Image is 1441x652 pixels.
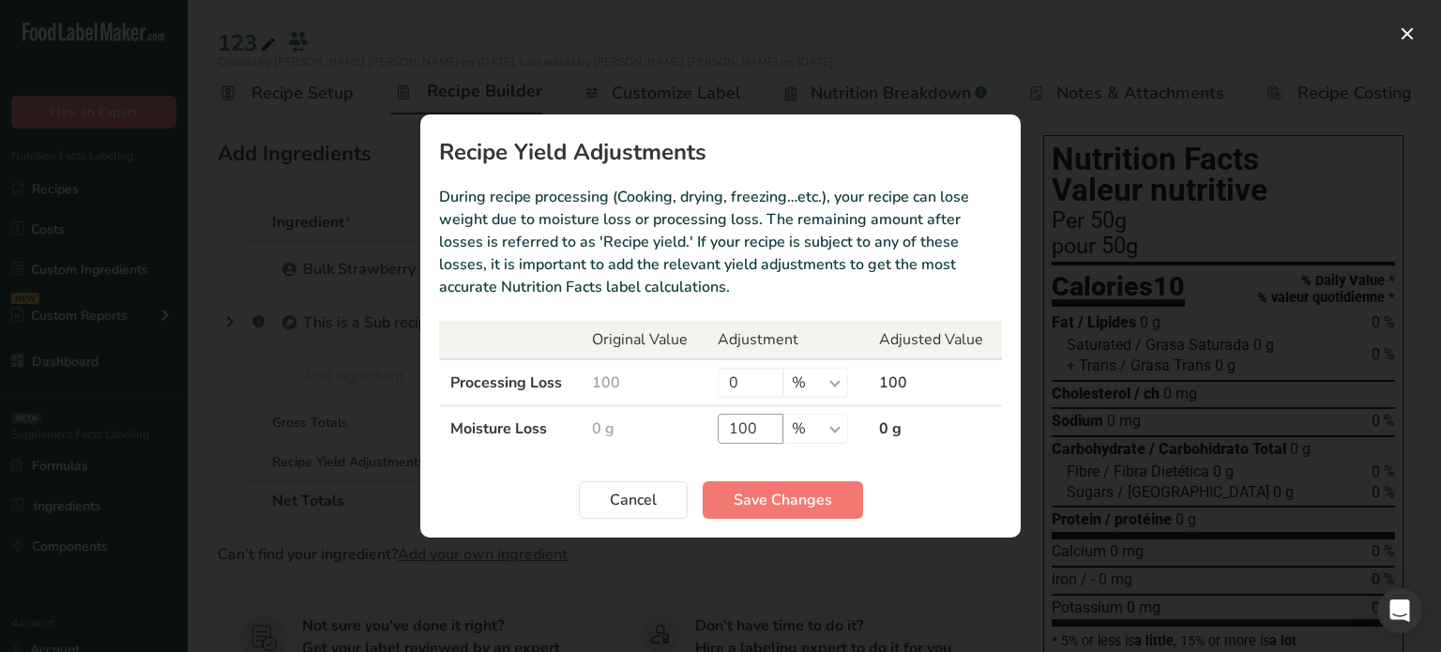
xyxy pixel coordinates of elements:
td: 0 g [868,406,1002,452]
th: Original Value [581,321,705,359]
th: Adjusted Value [868,321,1002,359]
span: Cancel [610,489,657,511]
button: Cancel [579,481,688,519]
td: 100 [868,359,1002,406]
div: Open Intercom Messenger [1377,588,1422,633]
td: 0 g [581,406,705,452]
td: 100 [581,359,705,406]
td: Moisture Loss [439,406,581,452]
h1: Recipe Yield Adjustments [439,141,1002,163]
td: Processing Loss [439,359,581,406]
th: Adjustment [706,321,869,359]
span: Save Changes [734,489,832,511]
button: Save Changes [703,481,863,519]
p: During recipe processing (Cooking, drying, freezing…etc.), your recipe can lose weight due to moi... [439,186,1002,298]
